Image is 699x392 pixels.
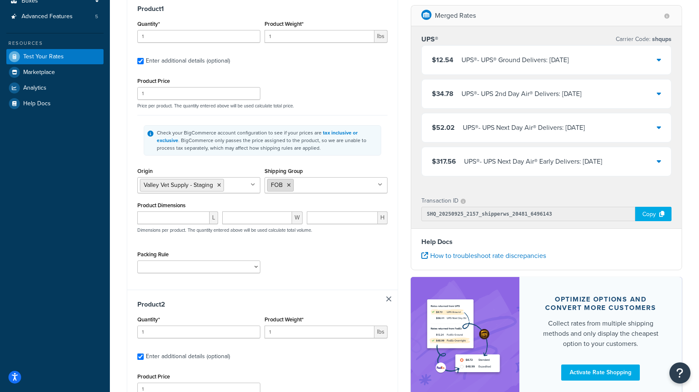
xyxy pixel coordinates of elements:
[464,156,602,167] div: UPS® - UPS Next Day Air® Early Delivers: [DATE]
[432,55,453,65] span: $12.54
[137,21,160,27] label: Quantity*
[23,100,51,107] span: Help Docs
[669,362,691,384] button: Open Resource Center
[374,30,388,43] span: lbs
[23,69,55,76] span: Marketplace
[421,195,459,207] p: Transaction ID
[421,237,672,247] h4: Help Docs
[135,103,390,109] p: Price per product. The quantity entered above will be used calculate total price.
[292,211,303,224] span: W
[137,58,144,64] input: Enter additional details (optional)
[378,211,388,224] span: H
[540,295,662,312] div: Optimize options and convert more customers
[432,156,456,166] span: $317.56
[421,35,438,44] h3: UPS®
[137,251,169,258] label: Packing Rule
[386,296,391,302] a: Remove Item
[461,54,569,66] div: UPS® - UPS® Ground Delivers: [DATE]
[137,5,388,13] h3: Product 1
[6,49,104,64] a: Test Your Rates
[265,30,374,43] input: 0.00
[137,326,260,338] input: 0
[137,78,170,84] label: Product Price
[6,65,104,80] a: Marketplace
[23,85,46,92] span: Analytics
[22,13,73,20] span: Advanced Features
[561,365,640,381] a: Activate Rate Shopping
[463,122,585,134] div: UPS® - UPS Next Day Air® Delivers: [DATE]
[265,316,303,323] label: Product Weight*
[95,13,98,20] span: 5
[540,318,662,349] div: Collect rates from multiple shipping methods and only display the cheapest option to your customers.
[137,168,153,174] label: Origin
[435,10,476,22] p: Merged Rates
[423,290,507,386] img: feature-image-rateshop-7084cbbcb2e67ef1d54c2e976f0e592697130d5817b016cf7cc7e13314366067.png
[650,35,672,44] span: shqups
[6,9,104,25] li: Advanced Features
[271,181,283,189] span: FOB
[6,9,104,25] a: Advanced Features5
[265,326,374,338] input: 0.00
[144,181,213,189] span: Valley Vet Supply - Staging
[157,129,377,152] div: Check your BigCommerce account configuration to see if your prices are . BigCommerce only passes ...
[23,53,64,60] span: Test Your Rates
[137,300,388,309] h3: Product 2
[616,33,672,45] p: Carrier Code:
[137,316,160,323] label: Quantity*
[265,21,303,27] label: Product Weight*
[146,55,230,67] div: Enter additional details (optional)
[6,40,104,47] div: Resources
[6,96,104,111] a: Help Docs
[432,89,453,99] span: $34.78
[137,30,260,43] input: 0
[137,373,170,380] label: Product Price
[135,227,312,233] p: Dimensions per product. The quantity entered above will be used calculate total volume.
[635,207,672,221] div: Copy
[6,80,104,96] a: Analytics
[137,354,144,360] input: Enter additional details (optional)
[374,326,388,338] span: lbs
[265,168,303,174] label: Shipping Group
[432,123,455,132] span: $52.02
[157,129,358,144] a: tax inclusive or exclusive
[137,202,186,208] label: Product Dimensions
[461,88,582,100] div: UPS® - UPS 2nd Day Air® Delivers: [DATE]
[146,351,230,362] div: Enter additional details (optional)
[210,211,218,224] span: L
[421,251,546,260] a: How to troubleshoot rate discrepancies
